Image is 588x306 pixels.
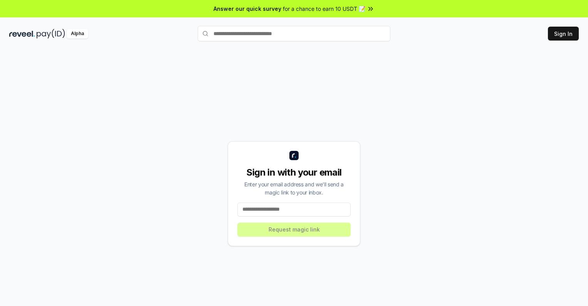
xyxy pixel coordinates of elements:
[289,151,299,160] img: logo_small
[37,29,65,39] img: pay_id
[237,166,351,179] div: Sign in with your email
[237,180,351,196] div: Enter your email address and we’ll send a magic link to your inbox.
[67,29,88,39] div: Alpha
[283,5,365,13] span: for a chance to earn 10 USDT 📝
[213,5,281,13] span: Answer our quick survey
[9,29,35,39] img: reveel_dark
[548,27,579,41] button: Sign In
